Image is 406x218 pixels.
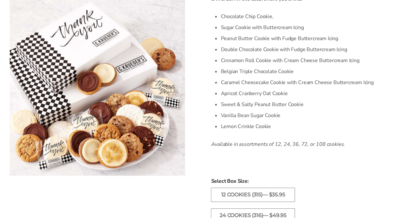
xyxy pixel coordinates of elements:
iframe: Sign Up via Text for Offers [5,193,67,213]
em: Available in assortments of 12, 24, 36, 72, or 108 cookies. [211,141,345,148]
li: Lemon Crinkle Cookie [221,121,374,132]
li: Belgian Triple Chocolate Cookie [221,66,374,77]
li: Cinnamon Roll Cookie with Cream Cheese Buttercream Icing [221,55,374,66]
li: Apricot Cranberry Oat Cookie [221,88,374,99]
label: 12 Cookies (315)— $35.95 [211,188,295,202]
li: Sweet & Salty Peanut Butter Cookie [221,99,374,110]
li: Chocolate Chip Cookie, [221,11,374,22]
li: Peanut Butter Cookie with Fudge Buttercream Icing [221,33,374,44]
li: Vanilla Bean Sugar Cookie [221,110,374,121]
li: Double Chocolate Cookie with Fudge Buttercream Icing [221,44,374,55]
li: Caramel Cheesecake Cookie with Cream Cheese Buttercream Icing [221,77,374,88]
li: Sugar Cookie with Buttercream Icing [221,22,374,33]
span: Select Box Size: [211,177,374,185]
